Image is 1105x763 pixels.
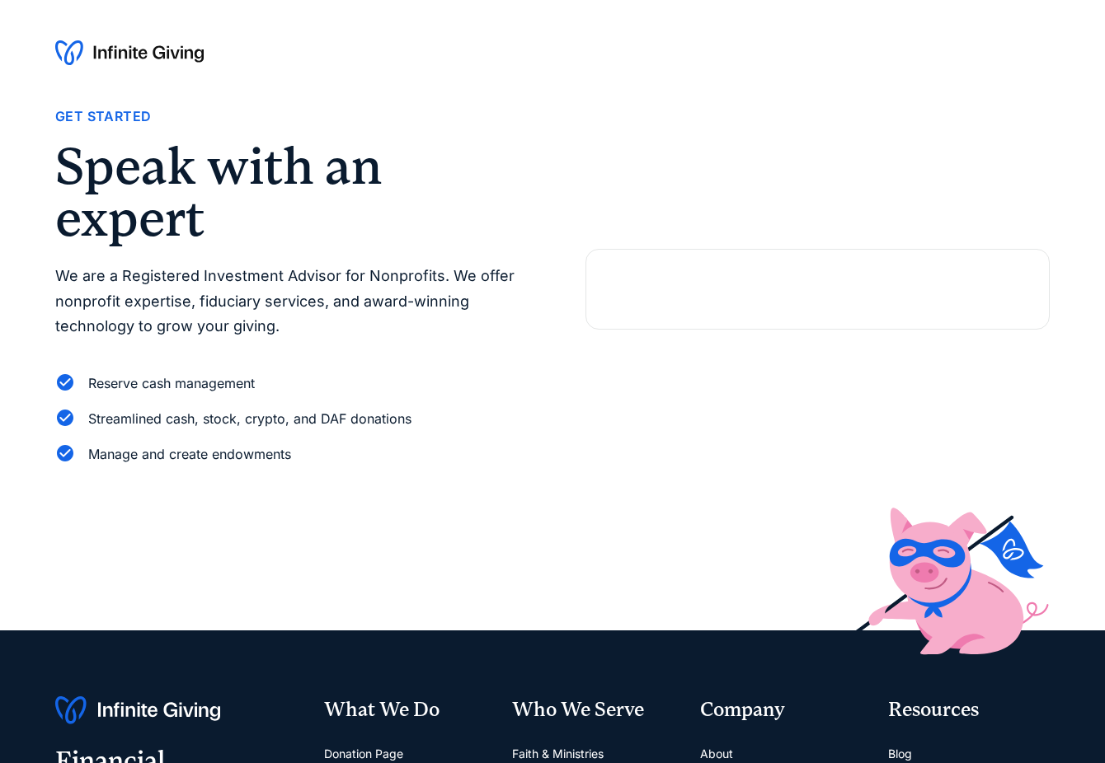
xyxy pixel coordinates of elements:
[888,696,1050,724] div: Resources
[88,443,291,466] div: Manage and create endowments
[55,105,151,128] div: Get Started
[512,696,674,724] div: Who We Serve
[55,141,520,244] h2: Speak with an expert
[700,696,862,724] div: Company
[324,696,486,724] div: What We Do
[55,264,520,339] p: We are a Registered Investment Advisor for Nonprofits. We offer nonprofit expertise, fiduciary se...
[88,408,411,430] div: Streamlined cash, stock, crypto, and DAF donations
[88,372,255,395] div: Reserve cash management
